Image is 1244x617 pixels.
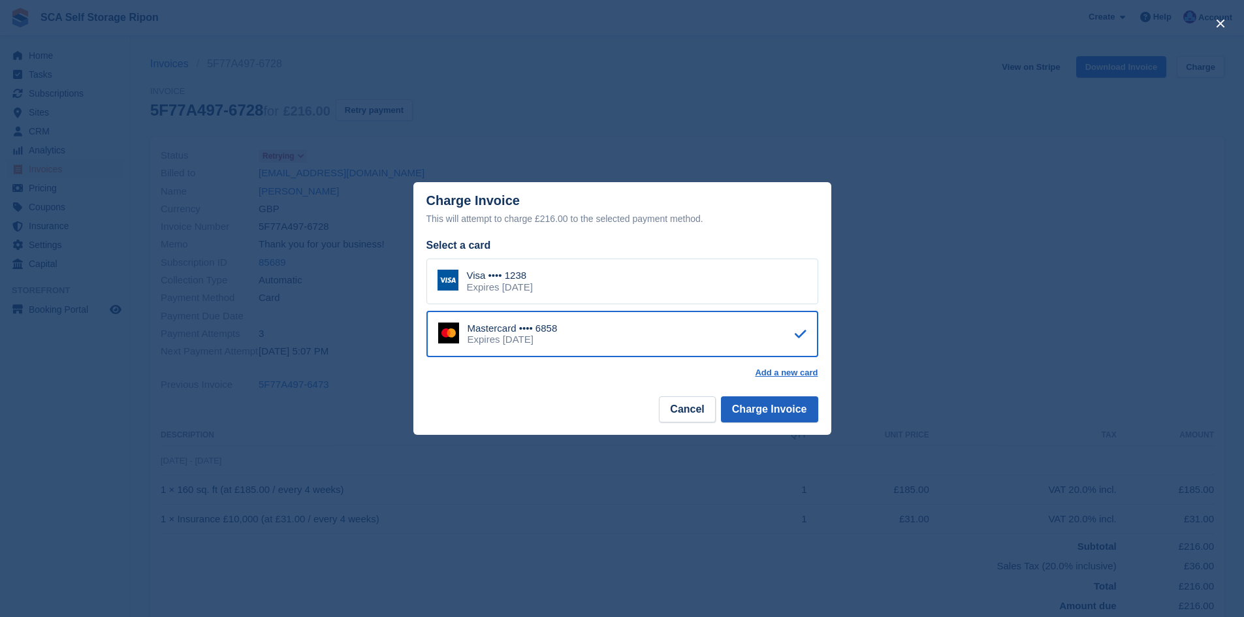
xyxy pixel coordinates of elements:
[438,270,458,291] img: Visa Logo
[426,211,818,227] div: This will attempt to charge £216.00 to the selected payment method.
[426,238,818,253] div: Select a card
[467,281,533,293] div: Expires [DATE]
[755,368,818,378] a: Add a new card
[426,193,818,227] div: Charge Invoice
[659,396,715,422] button: Cancel
[468,334,558,345] div: Expires [DATE]
[438,323,459,343] img: Mastercard Logo
[468,323,558,334] div: Mastercard •••• 6858
[721,396,818,422] button: Charge Invoice
[1210,13,1231,34] button: close
[467,270,533,281] div: Visa •••• 1238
